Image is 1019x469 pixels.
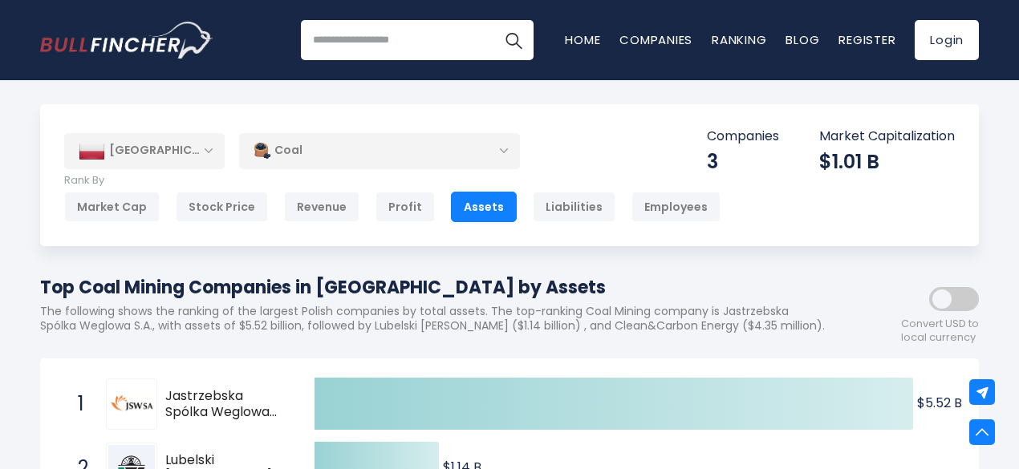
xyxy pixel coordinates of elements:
a: Login [915,20,979,60]
span: Jastrzebska Spólka Weglowa S.A. [165,388,286,422]
div: [GEOGRAPHIC_DATA] [64,133,225,168]
p: Rank By [64,174,721,188]
img: Jastrzebska Spólka Weglowa S.A. [108,381,155,427]
span: Convert USD to local currency [901,317,979,345]
a: Companies [619,31,692,48]
div: Liabilities [533,192,615,222]
div: 3 [707,149,779,174]
a: Register [838,31,895,48]
div: Revenue [284,192,359,222]
p: The following shows the ranking of the largest Polish companies by total assets. The top-ranking ... [40,304,834,333]
span: 1 [70,390,86,418]
text: $5.52 B [917,394,962,412]
p: Market Capitalization [819,128,955,145]
div: Coal [239,132,520,169]
div: Employees [631,192,721,222]
a: Ranking [712,31,766,48]
div: Assets [451,192,517,222]
div: Profit [376,192,435,222]
div: Stock Price [176,192,268,222]
h1: Top Coal Mining Companies in [GEOGRAPHIC_DATA] by Assets [40,274,834,301]
p: Companies [707,128,779,145]
div: Market Cap [64,192,160,222]
div: $1.01 B [819,149,955,174]
button: Search [493,20,534,60]
a: Go to homepage [40,22,213,59]
a: Blog [786,31,819,48]
img: Bullfincher logo [40,22,213,59]
a: Home [565,31,600,48]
